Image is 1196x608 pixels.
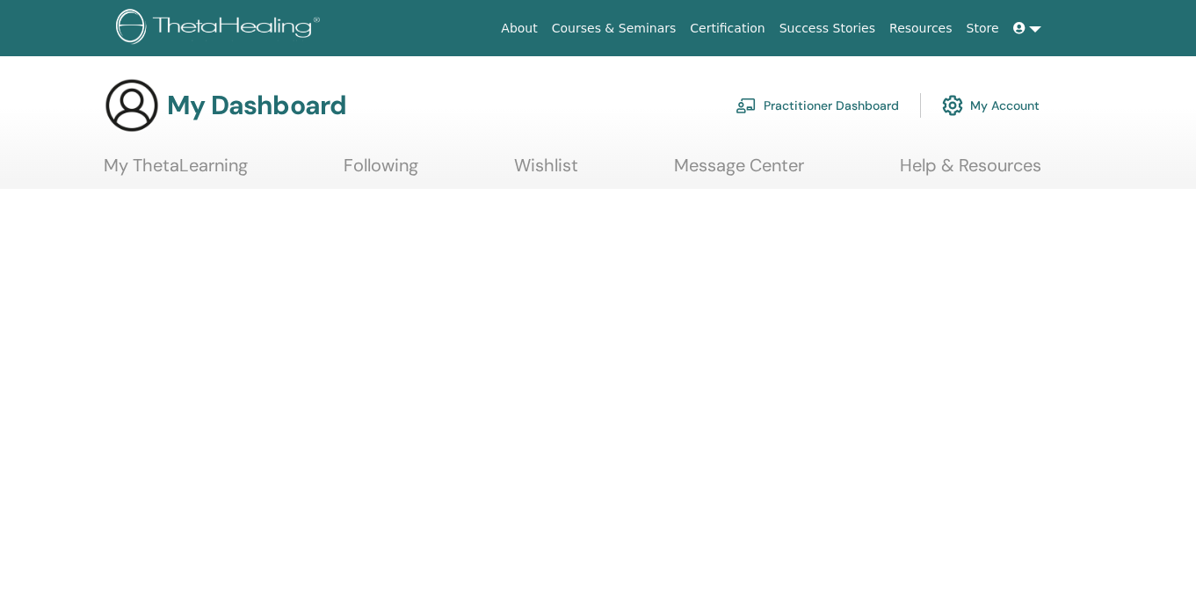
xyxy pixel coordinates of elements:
[772,12,882,45] a: Success Stories
[674,155,804,189] a: Message Center
[960,12,1006,45] a: Store
[942,90,963,120] img: cog.svg
[900,155,1041,189] a: Help & Resources
[736,98,757,113] img: chalkboard-teacher.svg
[514,155,578,189] a: Wishlist
[683,12,772,45] a: Certification
[736,86,899,125] a: Practitioner Dashboard
[494,12,544,45] a: About
[545,12,684,45] a: Courses & Seminars
[882,12,960,45] a: Resources
[942,86,1040,125] a: My Account
[344,155,418,189] a: Following
[116,9,326,48] img: logo.png
[104,155,248,189] a: My ThetaLearning
[167,90,346,121] h3: My Dashboard
[104,77,160,134] img: generic-user-icon.jpg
